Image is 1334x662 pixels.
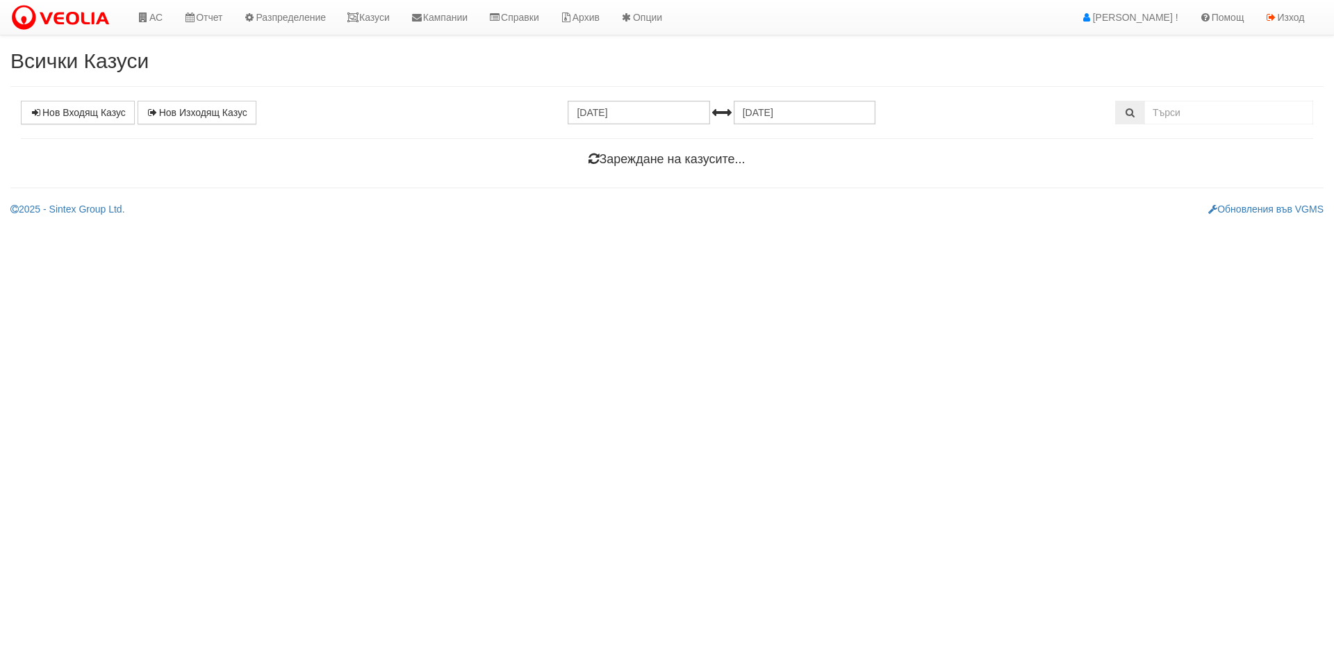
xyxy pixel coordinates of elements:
[21,101,135,124] a: Нов Входящ Казус
[21,153,1313,167] h4: Зареждане на казусите...
[10,3,116,33] img: VeoliaLogo.png
[1208,204,1324,215] a: Обновления във VGMS
[10,204,125,215] a: 2025 - Sintex Group Ltd.
[10,49,1324,72] h2: Всички Казуси
[138,101,256,124] a: Нов Изходящ Казус
[1144,101,1313,124] input: Търсене по Идентификатор, Бл/Вх/Ап, Тип, Описание, Моб. Номер, Имейл, Файл, Коментар,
